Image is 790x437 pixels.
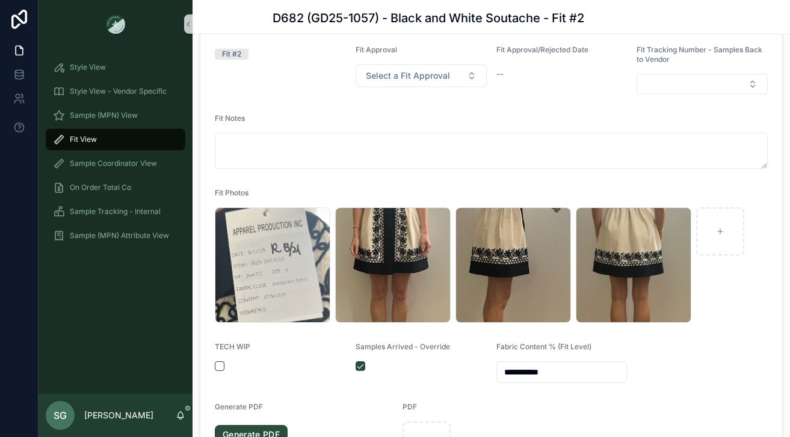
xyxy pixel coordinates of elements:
span: Fit View [70,135,97,144]
a: Style View [46,57,185,78]
span: Fabric Content % (Fit Level) [496,342,591,351]
a: Style View - Vendor Specific [46,81,185,102]
a: Sample Tracking - Internal [46,201,185,222]
span: Select a Fit Approval [366,70,450,82]
button: Select Button [356,64,487,87]
span: Style View [70,63,106,72]
span: Sample (MPN) Attribute View [70,231,169,240]
a: Sample (MPN) Attribute View [46,225,185,246]
h1: D682 (GD25-1057) - Black and White Soutache - Fit #2 [273,10,584,26]
span: Samples Arrived - Override [356,342,450,351]
span: Style View - Vendor Specific [70,87,167,96]
a: Fit View [46,129,185,150]
div: Fit #2 [222,49,241,60]
a: Sample Coordinator View [46,153,185,174]
span: Fit Photos [215,188,248,197]
span: TECH WIP [215,342,250,351]
span: On Order Total Co [70,183,131,192]
span: Sample Coordinator View [70,159,157,168]
img: App logo [106,14,125,34]
span: Fit Approval/Rejected Date [496,45,588,54]
span: -- [496,68,504,80]
span: Fit Tracking Number - Samples Back to Vendor [637,45,762,64]
span: Sample Tracking - Internal [70,207,161,216]
span: PDF [403,402,417,411]
span: Sample (MPN) View [70,111,138,120]
button: Select Button [637,74,768,94]
span: Fit Approval [356,45,397,54]
span: Fit Notes [215,114,245,123]
p: [PERSON_NAME] [84,409,153,421]
span: Generate PDF [215,402,263,411]
a: On Order Total Co [46,177,185,198]
span: SG [54,408,67,423]
a: Sample (MPN) View [46,105,185,126]
div: scrollable content [39,48,193,262]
